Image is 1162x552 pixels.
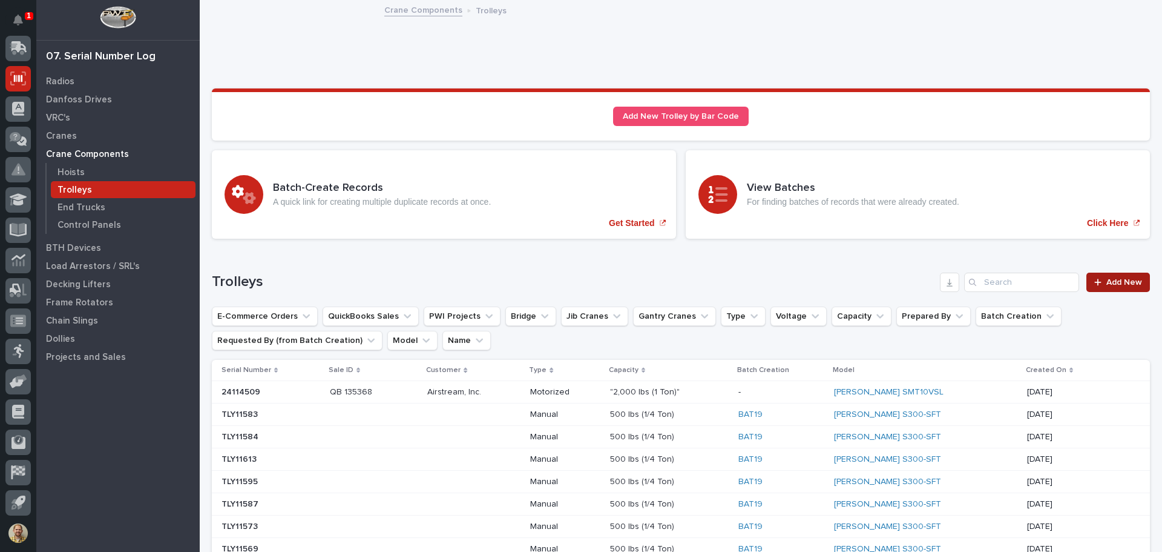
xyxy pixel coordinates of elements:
[46,352,126,363] p: Projects and Sales
[222,407,260,420] p: TLY11583
[323,307,419,326] button: QuickBooks Sales
[1027,432,1106,442] p: [DATE]
[832,307,891,326] button: Capacity
[770,307,827,326] button: Voltage
[46,261,140,272] p: Load Arrestors / SRL's
[384,2,462,16] a: Crane Components
[738,522,763,532] a: BAT19
[834,522,941,532] a: [PERSON_NAME] S300-SFT
[100,6,136,28] img: Workspace Logo
[46,149,129,160] p: Crane Components
[834,499,941,510] a: [PERSON_NAME] S300-SFT
[212,448,1150,471] tr: TLY11613TLY11613 Manual500 lbs (1/4 Ton)500 lbs (1/4 Ton) BAT19 [PERSON_NAME] S300-SFT [DATE]
[47,164,200,181] a: Hoists
[36,72,200,90] a: Radios
[476,3,507,16] p: Trolleys
[530,410,600,420] p: Manual
[633,307,716,326] button: Gantry Cranes
[27,12,31,20] p: 1
[896,307,971,326] button: Prepared By
[834,454,941,465] a: [PERSON_NAME] S300-SFT
[1027,387,1106,397] p: [DATE]
[46,50,156,64] div: 07. Serial Number Log
[1106,278,1142,287] span: Add New
[212,493,1150,516] tr: TLY11587TLY11587 Manual500 lbs (1/4 Ton)500 lbs (1/4 Ton) BAT19 [PERSON_NAME] S300-SFT [DATE]
[610,430,677,442] p: 500 lbs (1/4 Ton)
[36,108,200,127] a: VRC's
[46,243,101,254] p: BTH Devices
[1087,218,1128,228] p: Click Here
[47,181,200,198] a: Trolleys
[47,216,200,233] a: Control Panels
[57,167,85,178] p: Hoists
[36,275,200,293] a: Decking Lifters
[834,410,941,420] a: [PERSON_NAME] S300-SFT
[738,432,763,442] a: BAT19
[46,131,77,142] p: Cranes
[36,145,200,163] a: Crane Components
[330,385,375,397] p: QB 135368
[976,307,1062,326] button: Batch Creation
[1027,477,1106,487] p: [DATE]
[530,454,600,465] p: Manual
[222,385,263,397] p: 24114509
[834,432,941,442] a: [PERSON_NAME] S300-SFT
[610,385,682,397] p: "2,000 lbs (1 Ton)"
[36,257,200,275] a: Load Arrestors / SRL's
[46,279,111,290] p: Decking Lifters
[1027,454,1106,465] p: [DATE]
[212,150,676,239] a: Get Started
[613,107,749,126] a: Add New Trolley by Bar Code
[529,364,547,377] p: Type
[46,316,98,327] p: Chain Slings
[212,307,318,326] button: E-Commerce Orders
[530,522,600,532] p: Manual
[212,426,1150,448] tr: TLY11584TLY11584 Manual500 lbs (1/4 Ton)500 lbs (1/4 Ton) BAT19 [PERSON_NAME] S300-SFT [DATE]
[15,15,31,34] div: Notifications1
[609,218,654,228] p: Get Started
[747,197,959,207] p: For finding batches of records that were already created.
[36,239,200,257] a: BTH Devices
[222,430,261,442] p: TLY11584
[530,477,600,487] p: Manual
[212,273,935,291] h1: Trolleys
[738,387,825,397] p: -
[46,334,75,345] p: Dollies
[222,497,261,510] p: TLY11587
[47,199,200,216] a: End Trucks
[721,307,766,326] button: Type
[610,452,677,465] p: 500 lbs (1/4 Ton)
[5,520,31,546] button: users-avatar
[424,307,501,326] button: PWI Projects
[46,113,70,124] p: VRC's
[222,452,259,465] p: TLY11613
[530,432,600,442] p: Manual
[427,385,484,397] p: Airstream, Inc.
[329,364,353,377] p: Sale ID
[738,454,763,465] a: BAT19
[1027,522,1106,532] p: [DATE]
[1027,499,1106,510] p: [DATE]
[686,150,1150,239] a: Click Here
[212,404,1150,426] tr: TLY11583TLY11583 Manual500 lbs (1/4 Ton)500 lbs (1/4 Ton) BAT19 [PERSON_NAME] S300-SFT [DATE]
[212,516,1150,538] tr: TLY11573TLY11573 Manual500 lbs (1/4 Ton)500 lbs (1/4 Ton) BAT19 [PERSON_NAME] S300-SFT [DATE]
[737,364,789,377] p: Batch Creation
[964,273,1079,292] div: Search
[1086,273,1150,292] a: Add New
[561,307,628,326] button: Jib Cranes
[834,477,941,487] a: [PERSON_NAME] S300-SFT
[222,519,260,532] p: TLY11573
[36,330,200,348] a: Dollies
[5,7,31,33] button: Notifications
[747,182,959,195] h3: View Batches
[610,519,677,532] p: 500 lbs (1/4 Ton)
[610,474,677,487] p: 500 lbs (1/4 Ton)
[530,499,600,510] p: Manual
[610,497,677,510] p: 500 lbs (1/4 Ton)
[738,499,763,510] a: BAT19
[36,311,200,330] a: Chain Slings
[426,364,461,377] p: Customer
[273,182,491,195] h3: Batch-Create Records
[57,220,121,231] p: Control Panels
[833,364,855,377] p: Model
